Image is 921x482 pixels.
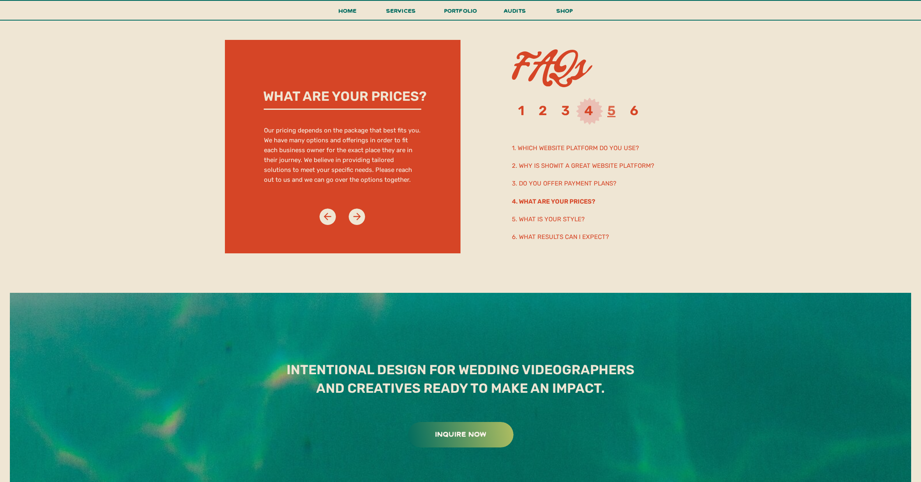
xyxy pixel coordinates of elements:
[441,5,480,21] a: portfolio
[335,5,360,21] a: Home
[276,361,645,399] h2: Intentional design for wedding videographers and creatives ready to make an impact.
[518,103,524,118] a: 1
[502,5,527,20] a: audits
[512,214,690,223] a: 5. What is your style?
[386,7,416,14] span: services
[264,125,421,186] p: Our pricing depends on the package that best fits you. We have many options and offerings in orde...
[512,232,637,241] a: 6. What results can I expect?
[512,143,701,152] a: 1. Which website platform do you use?
[263,88,428,104] h2: What are your prices?
[512,161,690,170] a: 2. why is showit a great website platform?
[561,103,570,118] a: 3
[545,5,584,20] a: shop
[630,103,638,118] a: 6
[512,178,690,188] a: 3. Do you offer payment plans?
[409,427,512,440] a: inquire now
[607,103,616,118] a: 5
[584,103,593,118] a: 4
[512,197,657,206] a: 4. What are your prices?
[384,5,418,21] a: services
[512,47,587,88] h1: FAQs
[539,103,547,118] a: 2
